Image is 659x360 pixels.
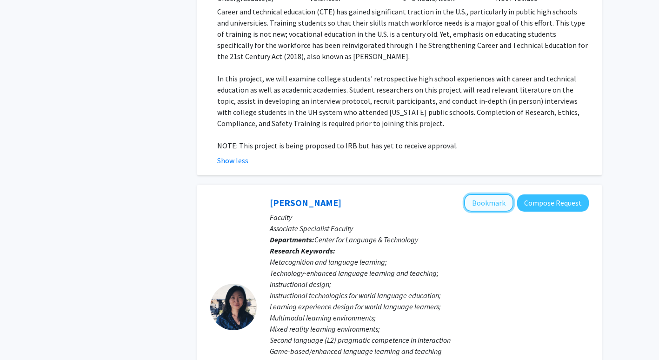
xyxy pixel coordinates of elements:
[270,197,341,208] a: [PERSON_NAME]
[464,194,513,212] button: Add Naiyi Fincham to Bookmarks
[217,6,589,62] p: Career and technical education (CTE) has gained significant traction in the U.S., particularly in...
[217,73,589,129] p: In this project, we will examine college students' retrospective high school experiences with car...
[517,194,589,212] button: Compose Request to Naiyi Fincham
[270,246,335,255] b: Research Keywords:
[270,212,589,223] p: Faculty
[217,140,589,151] p: NOTE: This project is being proposed to IRB but has yet to receive approval.
[270,235,314,244] b: Departments:
[217,155,248,166] button: Show less
[270,223,589,234] p: Associate Specialist Faculty
[314,235,418,244] span: Center for Language & Technology
[7,318,40,353] iframe: Chat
